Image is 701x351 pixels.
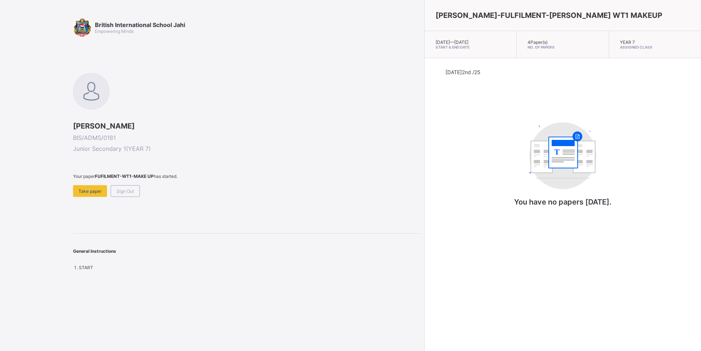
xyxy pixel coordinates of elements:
[528,45,597,49] span: No. of Papers
[554,147,560,156] tspan: T
[95,21,185,28] span: British International School Jahi
[620,45,690,49] span: Assigned Class
[95,173,154,179] b: FUFILMENT-WT1-MAKE UP
[73,122,421,130] span: [PERSON_NAME]
[445,69,480,75] span: [DATE] 2nd /25
[79,265,93,270] span: START
[528,39,548,45] span: 4 Paper(s)
[116,188,134,194] span: Sign Out
[490,198,636,206] p: You have no papers [DATE].
[490,115,636,221] div: You have no papers today.
[73,134,421,141] span: BIS/ADMS/0181
[73,173,421,179] span: Your paper has started.
[78,188,101,194] span: Take paper
[436,39,468,45] span: [DATE] — [DATE]
[620,39,635,45] span: YEAR 7
[95,28,134,34] span: Empowering Minds
[436,45,505,49] span: Start & End Date
[436,11,662,20] span: [PERSON_NAME]-FULFILMENT-[PERSON_NAME] WT1 MAKEUP
[73,248,116,254] span: General Instructions
[73,145,421,152] span: Junior Secondary 1 ( YEAR 7 )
